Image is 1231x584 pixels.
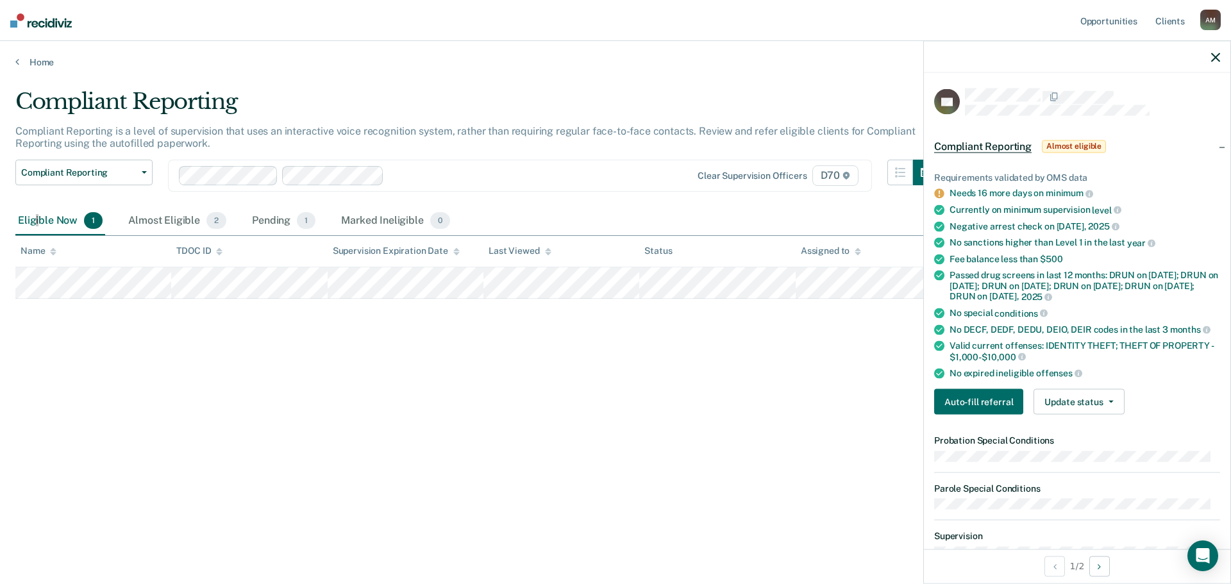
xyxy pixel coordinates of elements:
dt: Probation Special Conditions [934,435,1220,446]
div: Assigned to [801,246,861,256]
div: Last Viewed [489,246,551,256]
div: Status [644,246,672,256]
div: Requirements validated by OMS data [934,172,1220,183]
span: 2025 [1021,292,1052,302]
div: No special [950,307,1220,319]
div: No DECF, DEDF, DEDU, DEIO, DEIR codes in the last 3 [950,324,1220,335]
div: Currently on minimum supervision [950,204,1220,215]
div: TDOC ID [176,246,222,256]
span: offenses [1036,368,1082,378]
div: Fee balance less than [950,253,1220,264]
div: Passed drug screens in last 12 months: DRUN on [DATE]; DRUN on [DATE]; DRUN on [DATE]; DRUN on [D... [950,269,1220,302]
div: Supervision Expiration Date [333,246,460,256]
span: 1 [297,212,315,229]
div: Compliant Reporting [15,88,939,125]
span: conditions [994,308,1047,318]
dt: Parole Special Conditions [934,483,1220,494]
span: level [1092,204,1121,215]
div: Negative arrest check on [DATE], [950,221,1220,232]
span: 2 [206,212,226,229]
span: 2025 [1088,221,1119,231]
div: 1 / 2 [924,549,1230,583]
div: A M [1200,10,1221,30]
span: $1,000-$10,000 [950,351,1026,362]
p: Compliant Reporting is a level of supervision that uses an interactive voice recognition system, ... [15,125,915,149]
div: Pending [249,207,318,235]
span: 0 [430,212,450,229]
div: Clear supervision officers [698,171,807,181]
dt: Supervision [934,531,1220,542]
div: Valid current offenses: IDENTITY THEFT; THEFT OF PROPERTY - [950,340,1220,362]
div: Marked Ineligible [339,207,453,235]
span: 1 [84,212,103,229]
span: Compliant Reporting [21,167,137,178]
a: Navigate to form link [934,389,1028,415]
button: Next Opportunity [1089,556,1110,576]
div: Compliant ReportingAlmost eligible [924,126,1230,167]
span: $500 [1040,253,1062,263]
span: year [1127,237,1155,247]
span: D70 [812,165,858,186]
div: Eligible Now [15,207,105,235]
div: Open Intercom Messenger [1187,540,1218,571]
span: Almost eligible [1042,140,1106,153]
div: No sanctions higher than Level 1 in the last [950,237,1220,249]
a: Home [15,56,1216,68]
span: months [1170,324,1210,335]
div: Name [21,246,56,256]
button: Auto-fill referral [934,389,1023,415]
div: No expired ineligible [950,367,1220,379]
span: Compliant Reporting [934,140,1032,153]
a: Needs 16 more days on minimum [950,188,1084,199]
img: Recidiviz [10,13,72,28]
button: Previous Opportunity [1044,556,1065,576]
button: Update status [1034,389,1124,415]
div: Almost Eligible [126,207,229,235]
